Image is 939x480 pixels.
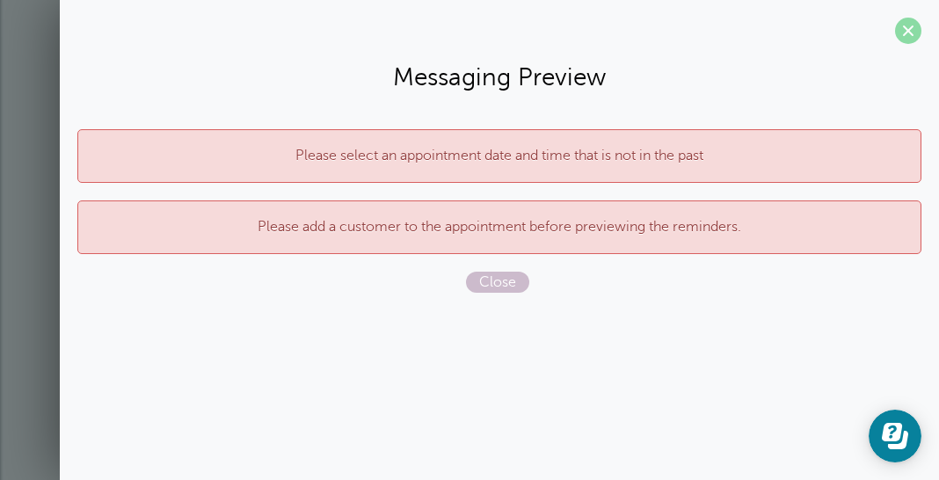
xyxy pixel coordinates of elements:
span: Close [466,272,529,293]
iframe: Resource center [869,410,921,462]
p: Please add a customer to the appointment before previewing the reminders. [96,219,903,236]
p: Please select an appointment date and time that is not in the past [96,148,903,164]
a: Close [466,274,534,290]
h2: Messaging Preview [77,62,921,92]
